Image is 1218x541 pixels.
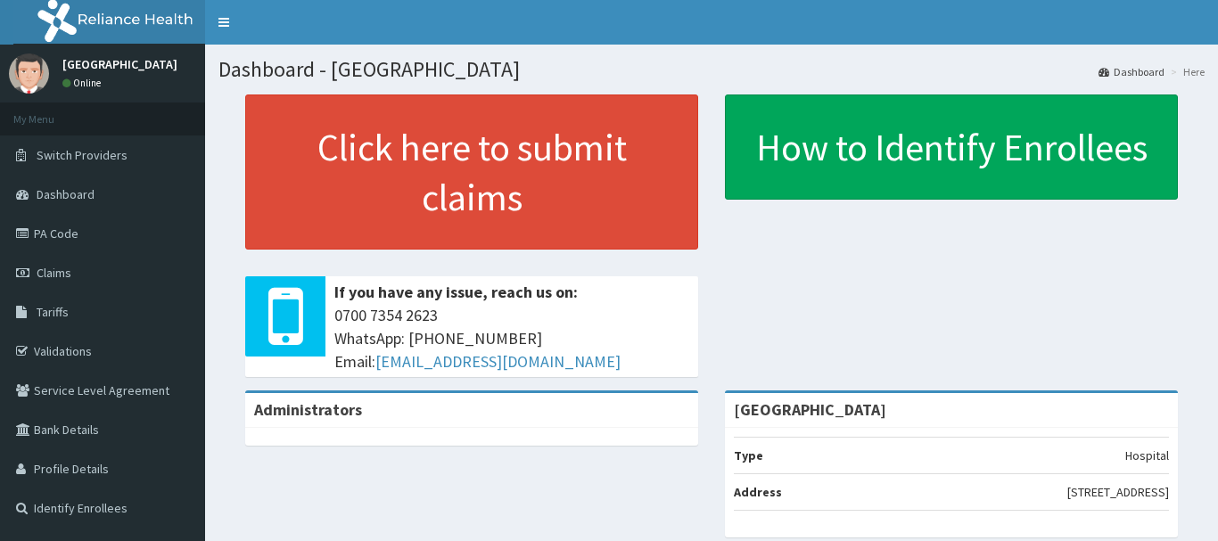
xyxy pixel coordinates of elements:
b: Address [734,484,782,500]
span: 0700 7354 2623 WhatsApp: [PHONE_NUMBER] Email: [334,304,689,373]
p: [GEOGRAPHIC_DATA] [62,58,177,70]
span: Switch Providers [37,147,128,163]
b: Type [734,447,763,463]
b: Administrators [254,399,362,420]
strong: [GEOGRAPHIC_DATA] [734,399,886,420]
b: If you have any issue, reach us on: [334,282,578,302]
a: Dashboard [1099,64,1165,79]
a: [EMAIL_ADDRESS][DOMAIN_NAME] [375,351,621,372]
h1: Dashboard - [GEOGRAPHIC_DATA] [218,58,1205,81]
a: How to Identify Enrollees [725,94,1178,200]
img: User Image [9,53,49,94]
p: [STREET_ADDRESS] [1067,483,1169,501]
a: Click here to submit claims [245,94,698,250]
span: Claims [37,265,71,281]
li: Here [1166,64,1205,79]
span: Dashboard [37,186,95,202]
span: Tariffs [37,304,69,320]
a: Online [62,77,105,89]
p: Hospital [1125,447,1169,464]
